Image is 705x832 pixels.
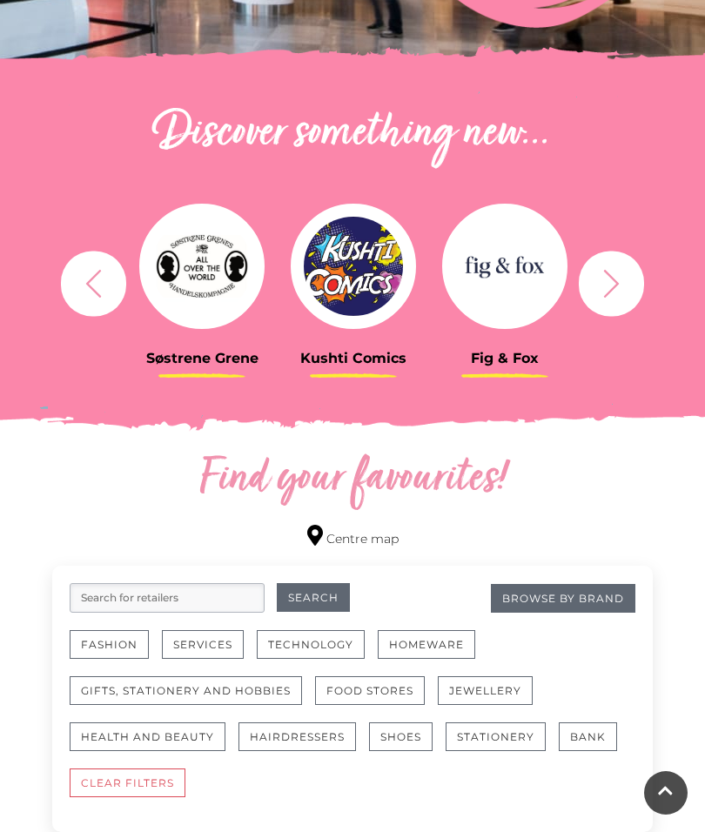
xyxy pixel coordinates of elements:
[446,722,559,768] a: Stationery
[70,722,238,768] a: Health and Beauty
[315,676,425,705] button: Food Stores
[291,197,416,366] a: Kushti Comics
[307,525,399,548] a: Centre map
[559,722,617,751] button: Bank
[70,768,185,797] button: CLEAR FILTERS
[139,197,265,366] a: Søstrene Grene
[162,630,244,659] button: Services
[369,722,446,768] a: Shoes
[559,722,630,768] a: Bank
[446,722,546,751] button: Stationery
[70,768,198,815] a: CLEAR FILTERS
[70,630,149,659] button: Fashion
[238,722,369,768] a: Hairdressers
[257,630,365,659] button: Technology
[315,676,438,722] a: Food Stores
[139,350,265,366] h3: Søstrene Grene
[378,630,488,676] a: Homeware
[70,676,302,705] button: Gifts, Stationery and Hobbies
[238,722,356,751] button: Hairdressers
[52,106,653,162] h2: Discover something new...
[70,722,225,751] button: Health and Beauty
[52,452,653,507] h2: Find your favourites!
[162,630,257,676] a: Services
[369,722,433,751] button: Shoes
[378,630,475,659] button: Homeware
[70,583,265,613] input: Search for retailers
[70,630,162,676] a: Fashion
[442,197,567,366] a: Fig & Fox
[438,676,546,722] a: Jewellery
[291,350,416,366] h3: Kushti Comics
[491,584,635,613] a: Browse By Brand
[277,583,350,612] button: Search
[70,676,315,722] a: Gifts, Stationery and Hobbies
[438,676,533,705] button: Jewellery
[442,350,567,366] h3: Fig & Fox
[257,630,378,676] a: Technology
